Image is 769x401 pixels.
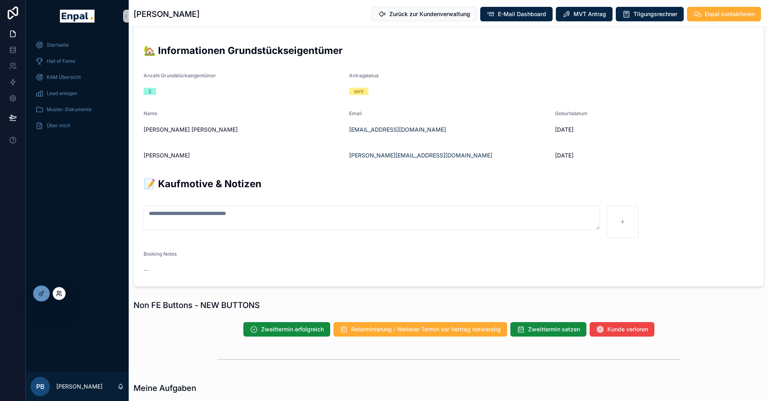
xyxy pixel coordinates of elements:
span: Kunde verloren [607,325,648,333]
span: Tilgungsrechner [633,10,677,18]
a: [EMAIL_ADDRESS][DOMAIN_NAME] [349,126,446,134]
img: App logo [60,10,94,23]
button: Reterminierung / Weiterer Termin vor Vertrag notwendig [333,322,507,337]
p: [PERSON_NAME] [56,382,103,391]
span: Zweittermin erfolgreich [261,325,324,333]
h1: [PERSON_NAME] [134,8,199,20]
span: Email [349,110,362,116]
button: E-Mail Dashboard [480,7,553,21]
span: [DATE] [555,126,754,134]
span: Muster-Dokumente [47,106,92,113]
h1: Non FE Buttons - NEW BUTTONS [134,300,260,311]
span: Antragstatus [349,72,378,79]
span: KAM Übersicht [47,74,81,81]
a: [PERSON_NAME][EMAIL_ADDRESS][DOMAIN_NAME] [349,151,492,159]
span: Name [144,110,157,116]
span: Hall of Fame [47,58,75,64]
span: Enpal kontaktieren [705,10,755,18]
a: Über mich [31,118,124,133]
span: Zurück zur Kundenverwaltung [389,10,470,18]
button: Enpal kontaktieren [687,7,761,21]
h2: 📝 Kaufmotive & Notizen [144,177,754,190]
span: Startseite [47,42,69,48]
div: sent [354,88,364,95]
span: Reterminierung / Weiterer Termin vor Vertrag notwendig [351,325,501,333]
button: MVT Antrag [556,7,613,21]
span: [PERSON_NAME] [144,151,343,159]
span: Zweittermin setzen [528,325,580,333]
h1: Meine Aufgaben [134,382,196,394]
span: Geburtsdatum [555,110,588,116]
a: Lead anlegen [31,86,124,101]
button: Zweittermin setzen [510,322,586,337]
div: scrollable content [26,32,129,143]
span: MVT Antrag [574,10,606,18]
button: Zweittermin erfolgreich [243,322,330,337]
button: Zurück zur Kundenverwaltung [371,7,477,21]
a: KAM Übersicht [31,70,124,85]
span: [PERSON_NAME] [PERSON_NAME] [144,126,343,134]
div: 2 [148,88,151,95]
span: [DATE] [555,151,754,159]
span: Booking Notes [144,251,177,257]
a: Muster-Dokumente [31,102,124,117]
button: Kunde verloren [590,322,654,337]
span: Über mich [47,122,70,129]
a: Startseite [31,38,124,52]
h2: 🏡 Informationen Grundstückseigentümer [144,44,754,57]
span: E-Mail Dashboard [498,10,546,18]
a: Hall of Fame [31,54,124,68]
button: Tilgungsrechner [616,7,684,21]
span: PB [36,382,45,391]
span: Lead anlegen [47,90,77,97]
span: -- [144,266,148,274]
span: Anzahl Grundstückseigentümer [144,72,216,79]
